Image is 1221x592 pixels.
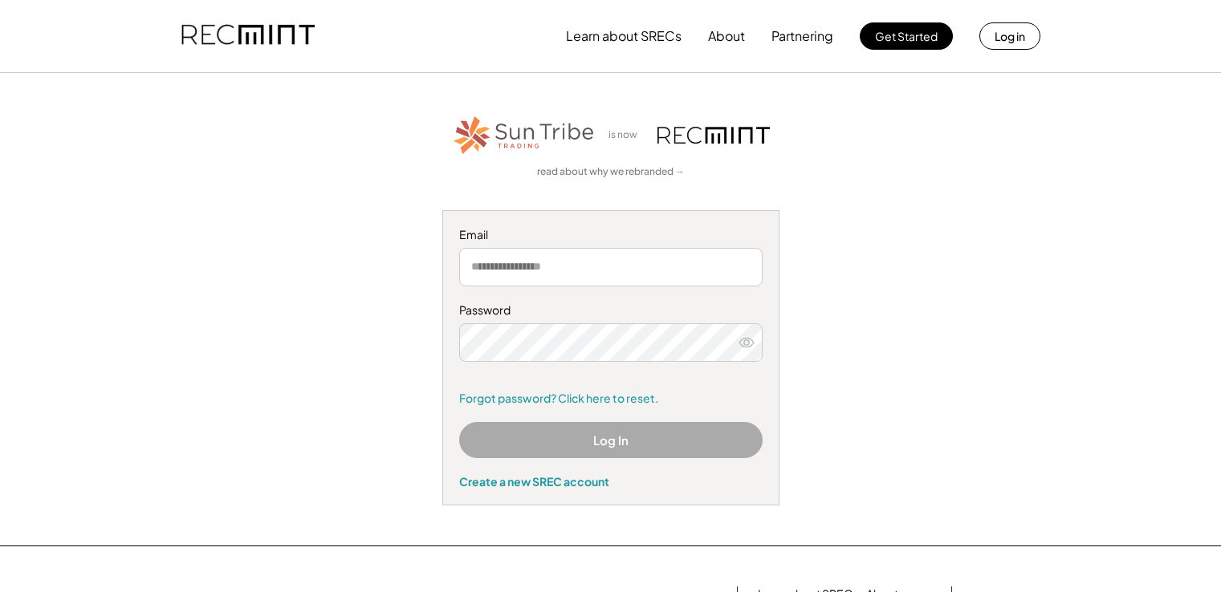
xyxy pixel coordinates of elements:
button: Partnering [771,20,833,52]
img: recmint-logotype%403x.png [181,9,315,63]
a: read about why we rebranded → [537,165,685,179]
button: Log In [459,422,763,458]
div: Password [459,302,763,318]
button: Learn about SRECs [566,20,682,52]
button: Get Started [860,22,953,50]
button: About [708,20,745,52]
div: Email [459,227,763,243]
a: Forgot password? Click here to reset. [459,391,763,407]
button: Log in [979,22,1040,50]
img: STT_Horizontal_Logo%2B-%2BColor.png [452,113,596,157]
div: Create a new SREC account [459,474,763,489]
img: recmint-logotype%403x.png [657,127,770,144]
div: is now [604,128,649,142]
